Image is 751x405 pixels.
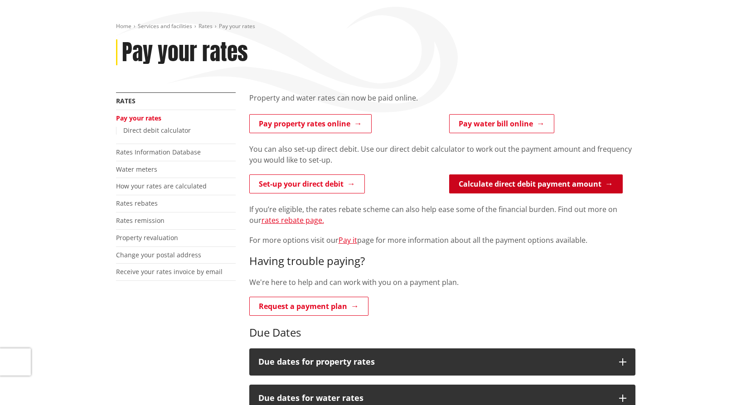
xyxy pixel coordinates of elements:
[258,394,610,403] h3: Due dates for water rates
[449,114,554,133] a: Pay water bill online
[709,367,742,400] iframe: Messenger Launcher
[122,39,248,66] h1: Pay your rates
[123,126,191,135] a: Direct debit calculator
[116,199,158,207] a: Rates rebates
[249,174,365,193] a: Set-up your direct debit
[249,92,635,114] div: Property and water rates can now be paid online.
[138,22,192,30] a: Services and facilities
[116,251,201,259] a: Change your postal address
[249,114,372,133] a: Pay property rates online
[249,204,635,226] p: If you’re eligible, the rates rebate scheme can also help ease some of the financial burden. Find...
[262,215,324,225] a: rates rebate page.
[116,96,136,105] a: Rates
[116,182,207,190] a: How your rates are calculated
[116,216,165,225] a: Rates remission
[249,326,635,339] h3: Due Dates
[339,235,357,245] a: Pay it
[249,235,635,246] p: For more options visit our page for more information about all the payment options available.
[249,348,635,376] button: Due dates for property rates
[116,22,131,30] a: Home
[449,174,623,193] a: Calculate direct debit payment amount
[249,277,635,288] p: We're here to help and can work with you on a payment plan.
[258,357,610,366] h3: Due dates for property rates
[199,22,213,30] a: Rates
[219,22,255,30] span: Pay your rates
[116,23,635,30] nav: breadcrumb
[249,297,368,316] a: Request a payment plan
[116,233,178,242] a: Property revaluation
[116,114,161,122] a: Pay your rates
[249,255,635,268] h3: Having trouble paying?
[116,267,223,276] a: Receive your rates invoice by email
[116,148,201,156] a: Rates Information Database
[116,165,157,174] a: Water meters
[249,144,635,165] p: You can also set-up direct debit. Use our direct debit calculator to work out the payment amount ...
